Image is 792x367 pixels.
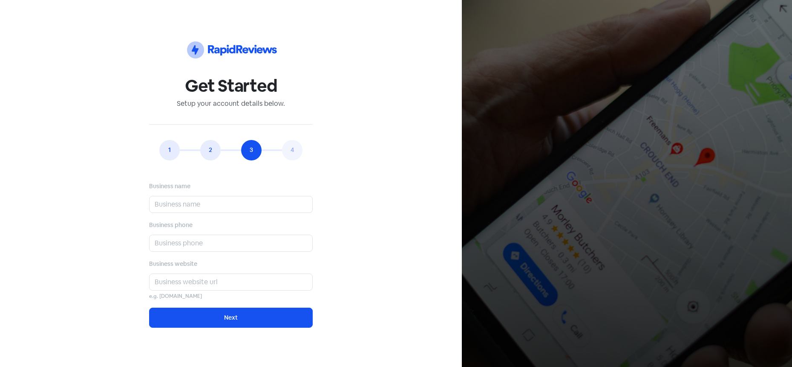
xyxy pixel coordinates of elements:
input: Business phone [149,235,313,252]
a: 2 [200,140,221,160]
label: Business phone [149,221,193,230]
a: 4 [282,140,302,160]
small: e.g. [DOMAIN_NAME] [149,292,202,300]
a: 1 [159,140,180,160]
input: Business website url [149,274,313,291]
a: 3 [241,140,262,160]
input: Business name [149,196,313,213]
h1: Get Started [149,76,313,96]
span: Setup your account details below. [177,99,285,108]
label: Business name [149,182,190,191]
label: Business website [149,259,197,268]
button: Next [149,308,313,328]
